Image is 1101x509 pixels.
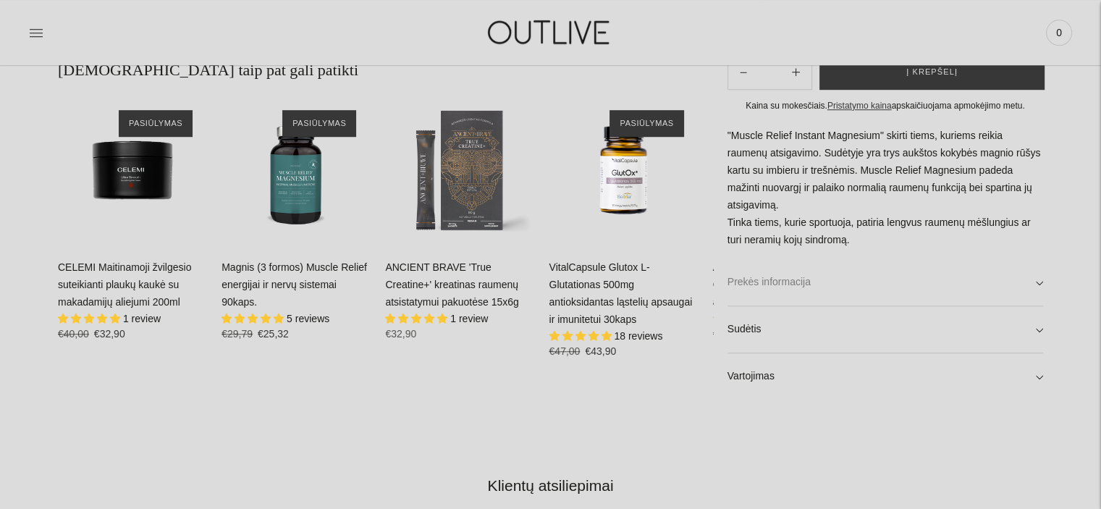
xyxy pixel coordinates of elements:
a: Prekės informacija [727,259,1043,306]
a: Magnis (3 formos) Muscle Relief energijai ir nervų sistemai 90kaps. [222,96,371,245]
span: 5.00 stars [549,330,614,342]
a: ANCIENT BRAVE 'True Creatine+' kreatinas raumenų atsistatymui pakuotėse 15x6g [385,96,534,245]
span: 1 review [123,313,161,324]
a: VitalCapsule Glutox L-Glutationas 500mg antioksidantas ląstelių apsaugai ir imunitetui 30kaps [549,261,692,325]
a: 0 [1046,17,1072,49]
span: €25,32 [258,328,289,340]
h2: [DEMOGRAPHIC_DATA] taip pat gali patikti [58,59,699,81]
a: Magnis (3 formos) Muscle Relief energijai ir nervų sistemai 90kaps. [222,261,367,308]
a: Vartojimas [727,353,1043,400]
button: Subtract product quantity [780,55,811,90]
span: €32,90 [94,328,125,340]
span: 5.00 stars [385,313,450,324]
s: €40,00 [58,328,89,340]
span: 18 reviews [614,330,662,342]
p: "Muscle Relief Instant Magnesium" skirti tiems, kuriems reikia raumenų atsigavimo. Sudėtyje yra t... [727,128,1043,250]
input: Product quantity [759,62,780,83]
a: VitalCapsule Glutox L-Glutationas 500mg antioksidantas ląstelių apsaugai ir imunitetui 30kaps [549,96,698,245]
span: €43,90 [585,345,616,357]
a: ANCIENT BRAVE 'True Creatine+' kreatinas raumenų atsistatymui pakuotėse 15x6g [385,261,518,308]
a: Pristatymo kaina [827,101,892,111]
span: 1 review [450,313,488,324]
span: €32,90 [385,328,416,340]
h2: Klientų atsiliepimai [69,475,1032,496]
a: Sudėtis [727,306,1043,353]
span: 5.00 stars [58,313,123,324]
s: €29,79 [222,328,253,340]
button: Add product quantity [728,55,759,90]
img: OUTLIVE [460,7,641,57]
s: €47,00 [549,345,580,357]
a: CELEMI Maitinamoji žvilgesio suteikianti plaukų kaukė su makadamijų aliejumi 200ml [58,96,207,245]
div: Kaina su mokesčiais. apskaičiuojama apmokėjimo metu. [727,98,1043,114]
span: 5.00 stars [222,313,287,324]
span: 5 reviews [287,313,329,324]
a: CELEMI Maitinamoji žvilgesio suteikianti plaukų kaukė su makadamijų aliejumi 200ml [58,261,191,308]
span: Į krepšelį [906,65,958,80]
span: 0 [1049,22,1069,43]
button: Į krepšelį [819,55,1045,90]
